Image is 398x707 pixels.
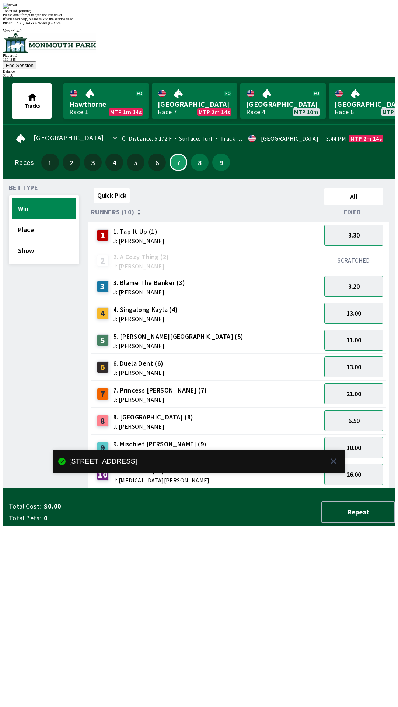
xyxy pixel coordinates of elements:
[344,209,361,215] span: Fixed
[324,257,383,264] div: SCRATCHED
[326,136,346,141] span: 3:44 PM
[113,332,244,341] span: 5. [PERSON_NAME][GEOGRAPHIC_DATA] (5)
[214,160,228,165] span: 9
[113,238,164,244] span: J: [PERSON_NAME]
[91,209,135,215] span: Runners (10)
[346,390,361,398] span: 21.00
[113,439,207,449] span: 9. Mischief [PERSON_NAME] (9)
[18,225,70,234] span: Place
[3,13,395,17] div: Please don't forget to grab the last ticket
[3,29,395,33] div: Version 1.4.0
[346,336,361,344] span: 11.00
[63,83,149,119] a: HawthorneRace 1MTP 1m 14s
[152,83,237,119] a: [GEOGRAPHIC_DATA]Race 7MTP 2m 14s
[97,361,109,373] div: 6
[158,99,231,109] span: [GEOGRAPHIC_DATA]
[97,442,109,454] div: 9
[113,316,178,322] span: J: [PERSON_NAME]
[34,135,104,141] span: [GEOGRAPHIC_DATA]
[348,231,360,239] span: 3.30
[94,188,130,203] button: Quick Pick
[113,252,169,262] span: 2. A Cozy Thing (2)
[9,502,41,511] span: Total Cost:
[3,33,96,53] img: venue logo
[91,208,321,216] div: Runners (10)
[346,470,361,479] span: 26.00
[12,83,52,119] button: Tracks
[113,278,185,288] span: 3. Blame The Banker (3)
[3,3,17,9] img: ticket
[324,276,383,297] button: 3.20
[3,17,74,21] span: If you need help, please talk to the service desk.
[97,229,109,241] div: 1
[3,57,395,61] div: 1364845
[12,240,76,261] button: Show
[19,21,61,25] span: YQIA-GYXN-5MQL-B72E
[105,154,123,171] button: 4
[3,69,395,73] div: Balance
[240,83,326,119] a: [GEOGRAPHIC_DATA]Race 4MTP 10m
[12,219,76,240] button: Place
[41,154,59,171] button: 1
[324,356,383,377] button: 13.00
[97,255,109,267] div: 2
[107,160,121,165] span: 4
[18,204,70,213] span: Win
[97,281,109,292] div: 3
[113,263,169,269] span: J: [PERSON_NAME]
[113,370,164,376] span: J: [PERSON_NAME]
[321,501,395,523] button: Repeat
[348,282,360,291] span: 3.20
[25,102,40,109] span: Tracks
[199,109,230,115] span: MTP 2m 14s
[3,53,395,57] div: Player ID
[97,388,109,400] div: 7
[9,514,41,523] span: Total Bets:
[324,383,383,404] button: 21.00
[294,109,318,115] span: MTP 10m
[113,305,178,314] span: 4. Singalong Kayla (4)
[113,423,193,429] span: J: [PERSON_NAME]
[113,477,210,483] span: J: [MEDICAL_DATA][PERSON_NAME]
[321,208,386,216] div: Fixed
[328,508,388,516] span: Repeat
[69,458,137,464] div: [STREET_ADDRESS]
[346,363,361,371] span: 13.00
[324,410,383,431] button: 6.50
[335,109,354,115] div: Race 8
[69,99,143,109] span: Hawthorne
[158,109,177,115] div: Race 7
[246,109,265,115] div: Race 4
[3,21,395,25] div: Public ID:
[324,225,383,246] button: 3.30
[3,61,36,69] button: End Session
[69,109,88,115] div: Race 1
[86,160,100,165] span: 3
[9,185,38,191] span: Bet Type
[44,502,160,511] span: $0.00
[113,397,207,402] span: J: [PERSON_NAME]
[129,135,172,142] span: Distance: 5 1/2 F
[113,359,164,368] span: 6. Duela Dent (6)
[129,160,143,165] span: 5
[261,136,318,141] div: [GEOGRAPHIC_DATA]
[97,191,126,200] span: Quick Pick
[346,443,361,452] span: 10.00
[212,154,230,171] button: 9
[43,160,57,165] span: 1
[3,73,395,77] div: $ 10.00
[246,99,320,109] span: [GEOGRAPHIC_DATA]
[350,136,382,141] span: MTP 2m 14s
[348,416,360,425] span: 6.50
[113,343,244,349] span: J: [PERSON_NAME]
[324,437,383,458] button: 10.00
[63,154,80,171] button: 2
[172,135,213,142] span: Surface: Turf
[346,309,361,317] span: 13.00
[110,109,142,115] span: MTP 1m 14s
[113,386,207,395] span: 7. Princess [PERSON_NAME] (7)
[113,227,164,236] span: 1. Tap It Up (1)
[193,160,207,165] span: 8
[172,161,185,164] span: 7
[170,154,187,171] button: 7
